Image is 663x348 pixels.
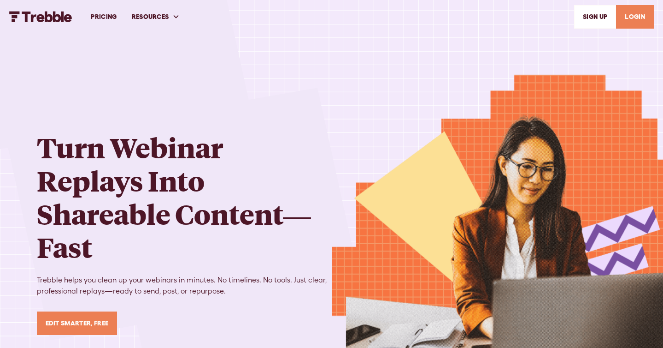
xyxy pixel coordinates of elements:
a: PRICING [83,1,124,33]
img: Trebble FM Logo [9,11,72,22]
a: Edit Smarter, Free [37,312,117,335]
p: Trebble helps you clean up your webinars in minutes. No timelines. No tools. Just clear, professi... [37,275,332,297]
a: home [9,11,72,22]
div: RESOURCES [132,12,169,22]
a: SIGn UP [574,5,616,29]
a: LOGIN [616,5,654,29]
strong: Turn Webinar Replays Into Shareable Content—Fast [37,129,311,265]
div: RESOURCES [124,1,188,33]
